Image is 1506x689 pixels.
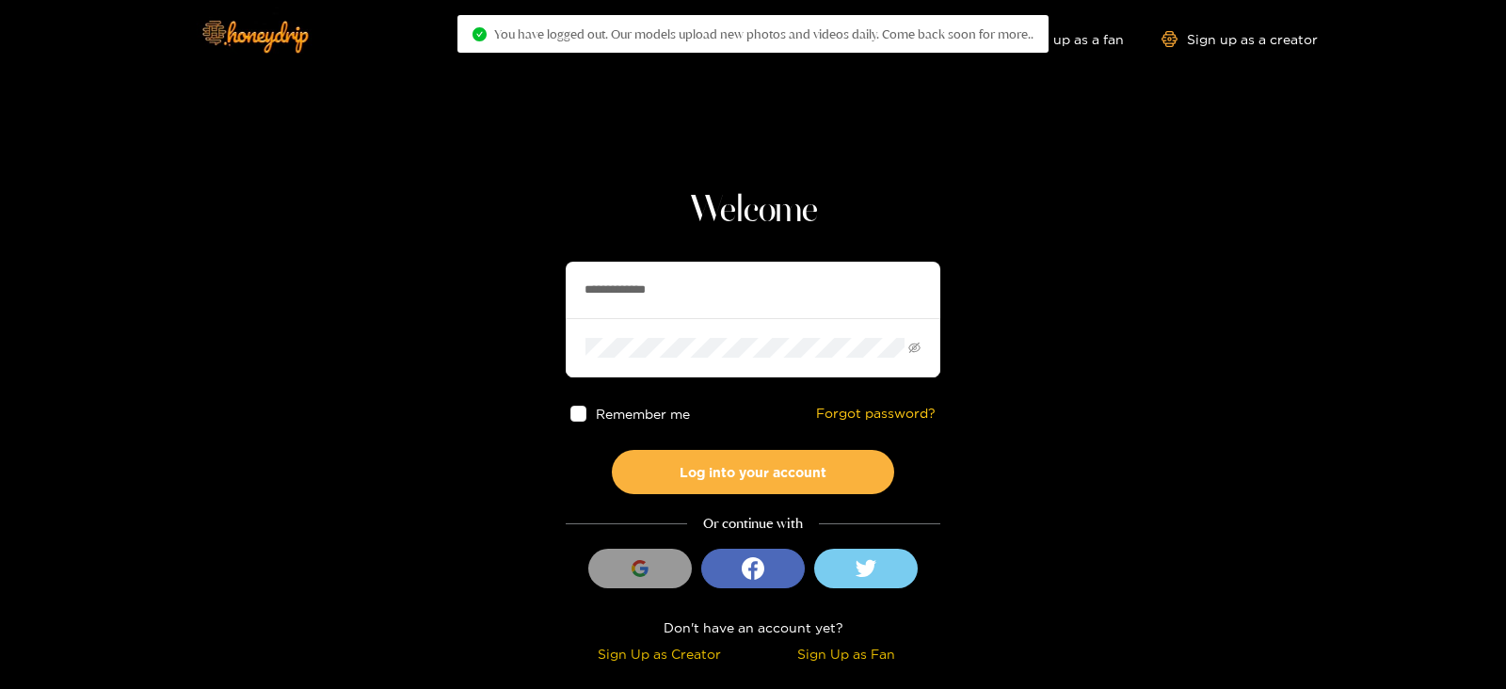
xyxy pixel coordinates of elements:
span: Remember me [596,407,690,421]
span: eye-invisible [908,342,921,354]
div: Or continue with [566,513,940,535]
div: Sign Up as Fan [758,643,936,665]
div: Don't have an account yet? [566,617,940,638]
span: You have logged out. Our models upload new photos and videos daily. Come back soon for more.. [494,26,1033,41]
div: Sign Up as Creator [570,643,748,665]
a: Forgot password? [816,406,936,422]
a: Sign up as a fan [995,31,1124,47]
span: check-circle [473,27,487,41]
a: Sign up as a creator [1162,31,1318,47]
h1: Welcome [566,188,940,233]
button: Log into your account [612,450,894,494]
